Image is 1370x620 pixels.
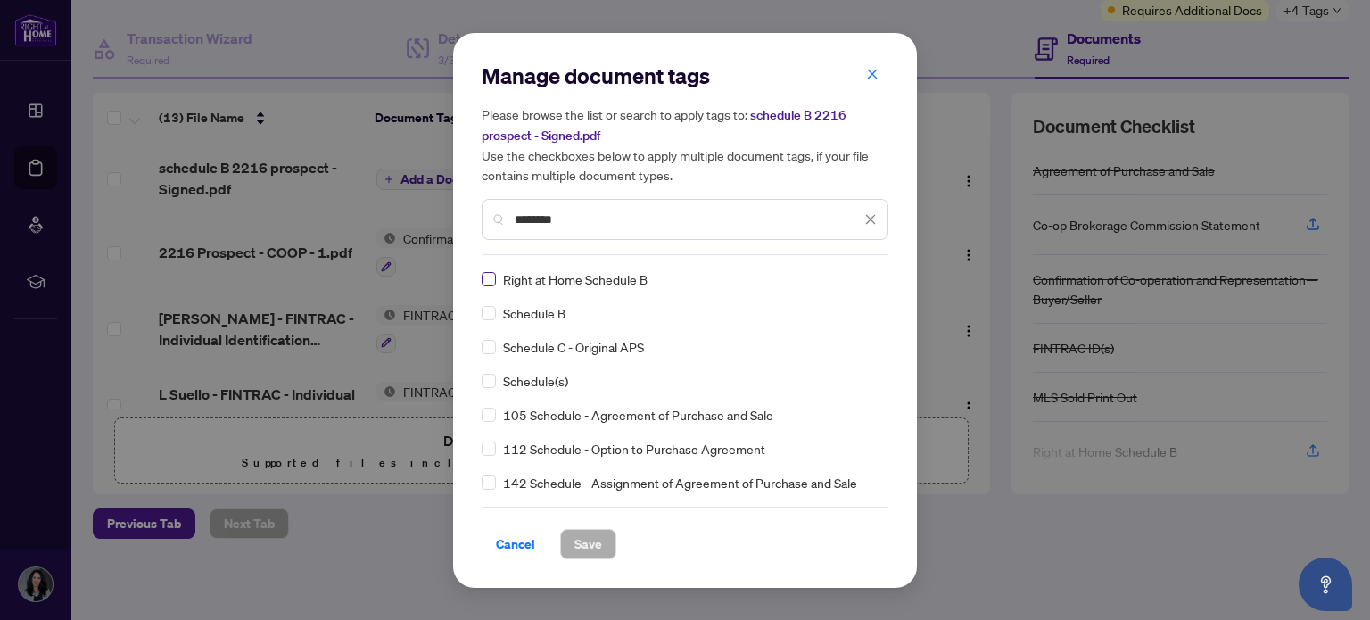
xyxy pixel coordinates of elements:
span: close [864,213,877,226]
span: 142 Schedule - Assignment of Agreement of Purchase and Sale [503,473,857,492]
span: Schedule(s) [503,371,568,391]
h2: Manage document tags [482,62,888,90]
span: 112 Schedule - Option to Purchase Agreement [503,439,765,459]
button: Save [560,529,616,559]
button: Open asap [1299,558,1352,611]
span: 105 Schedule - Agreement of Purchase and Sale [503,405,773,425]
span: Schedule C - Original APS [503,337,644,357]
span: Cancel [496,530,535,558]
button: Cancel [482,529,549,559]
span: Right at Home Schedule B [503,269,648,289]
span: close [866,68,879,80]
span: schedule B 2216 prospect - Signed.pdf [482,107,846,144]
h5: Please browse the list or search to apply tags to: Use the checkboxes below to apply multiple doc... [482,104,888,185]
span: Schedule B [503,303,565,323]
